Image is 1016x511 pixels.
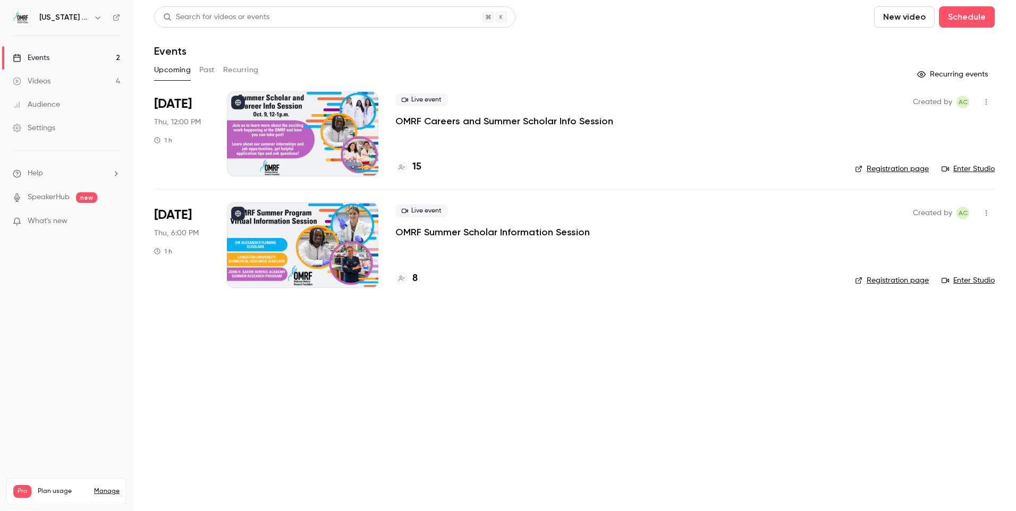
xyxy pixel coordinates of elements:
span: AC [959,96,968,108]
span: [DATE] [154,96,192,113]
span: Help [28,168,43,179]
a: Enter Studio [942,275,995,286]
button: Recurring [223,62,259,79]
div: Oct 9 Thu, 12:00 PM (America/Chicago) [154,91,210,176]
span: AC [959,207,968,219]
img: Oklahoma Medical Research Foundation [13,9,30,26]
h4: 8 [412,271,418,286]
span: new [76,192,97,203]
span: [DATE] [154,207,192,224]
a: SpeakerHub [28,192,70,203]
span: Pro [13,485,31,498]
span: Plan usage [38,487,88,496]
span: Thu, 12:00 PM [154,117,201,127]
div: 1 h [154,136,172,144]
li: help-dropdown-opener [13,168,120,179]
div: Events [13,53,49,63]
div: 1 h [154,247,172,255]
button: New video [874,6,935,28]
a: Enter Studio [942,164,995,174]
span: Ashley Cheyney [956,207,969,219]
h4: 15 [412,160,421,174]
div: Oct 23 Thu, 6:00 PM (America/Chicago) [154,202,210,287]
button: Schedule [939,6,995,28]
a: Registration page [855,164,929,174]
a: OMRF Summer Scholar Information Session [395,226,590,239]
a: Manage [94,487,120,496]
button: Recurring events [912,66,995,83]
a: 15 [395,160,421,174]
a: 8 [395,271,418,286]
span: Thu, 6:00 PM [154,228,199,239]
div: Videos [13,76,50,87]
span: What's new [28,216,67,227]
div: Search for videos or events [163,12,269,23]
button: Upcoming [154,62,191,79]
div: Audience [13,99,60,110]
span: Live event [395,93,448,106]
span: Live event [395,205,448,217]
button: Past [199,62,215,79]
span: Created by [913,207,952,219]
h6: [US_STATE] Medical Research Foundation [39,12,89,23]
h1: Events [154,45,187,57]
a: Registration page [855,275,929,286]
a: OMRF Careers and Summer Scholar Info Session [395,115,613,127]
span: Ashley Cheyney [956,96,969,108]
div: Settings [13,123,55,133]
span: Created by [913,96,952,108]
